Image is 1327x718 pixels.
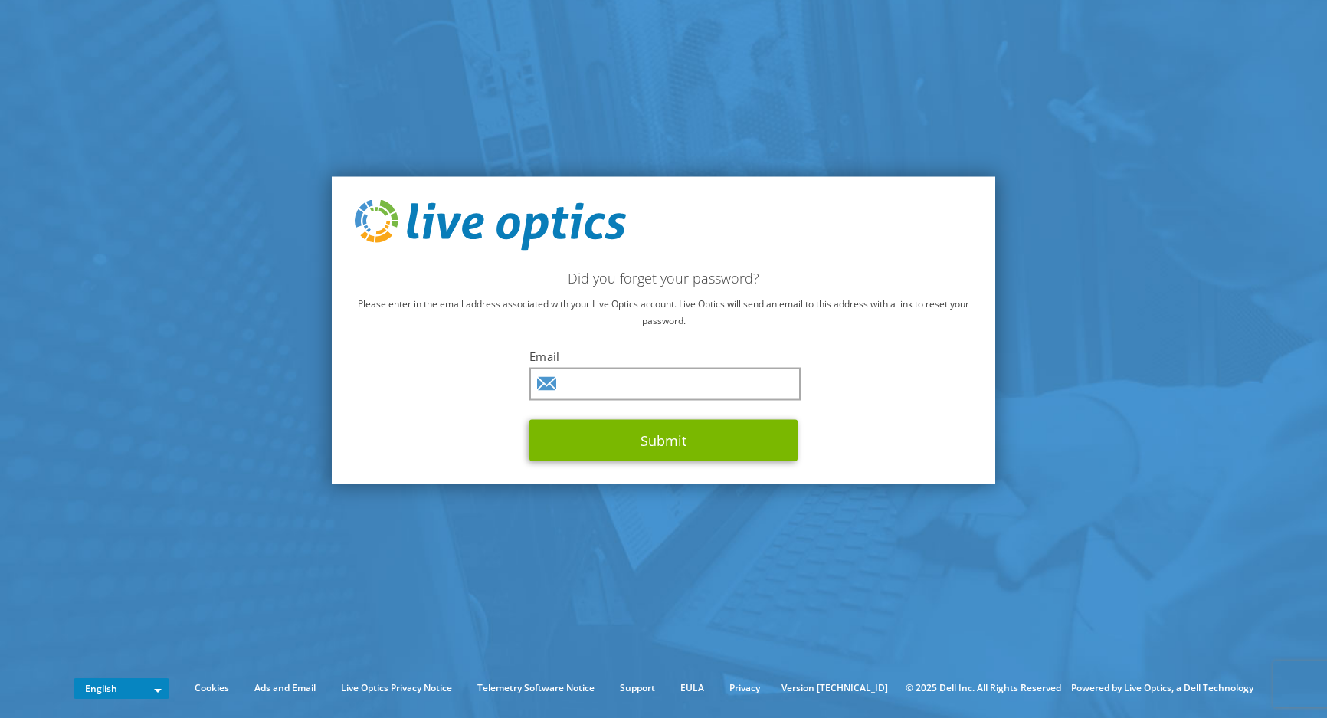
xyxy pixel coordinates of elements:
[183,680,241,697] a: Cookies
[774,680,896,697] li: Version [TECHNICAL_ID]
[529,348,798,363] label: Email
[329,680,464,697] a: Live Optics Privacy Notice
[355,200,626,251] img: live_optics_svg.svg
[669,680,716,697] a: EULA
[355,269,972,286] h2: Did you forget your password?
[355,295,972,329] p: Please enter in the email address associated with your Live Optics account. Live Optics will send...
[243,680,327,697] a: Ads and Email
[898,680,1069,697] li: © 2025 Dell Inc. All Rights Reserved
[529,419,798,461] button: Submit
[608,680,667,697] a: Support
[466,680,606,697] a: Telemetry Software Notice
[718,680,772,697] a: Privacy
[1071,680,1253,697] li: Powered by Live Optics, a Dell Technology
